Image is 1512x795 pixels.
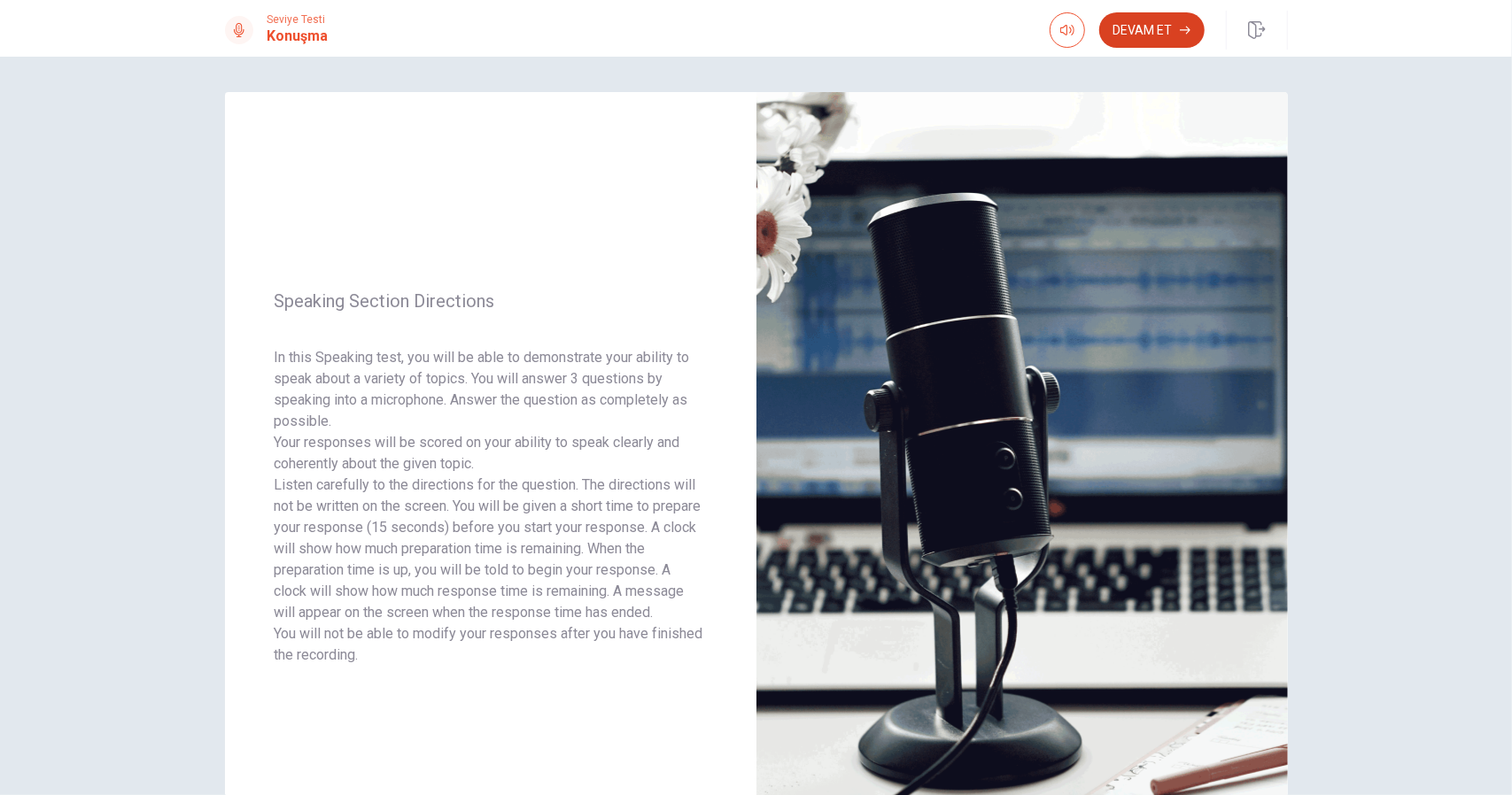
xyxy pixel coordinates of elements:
[275,475,707,623] p: Listen carefully to the directions for the question. The directions will not be written on the sc...
[275,290,707,312] span: Speaking Section Directions
[275,432,707,475] p: Your responses will be scored on your ability to speak clearly and coherently about the given topic.
[1099,12,1205,48] button: Devam Et
[275,347,707,432] p: In this Speaking test, you will be able to demonstrate your ability to speak about a variety of t...
[268,13,329,26] span: Seviye Testi
[268,26,329,47] h1: Konuşma
[275,623,707,666] p: You will not be able to modify your responses after you have finished the recording.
